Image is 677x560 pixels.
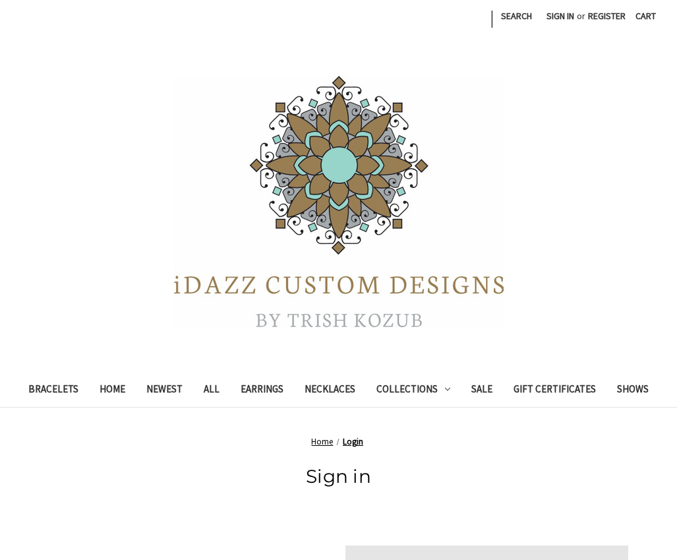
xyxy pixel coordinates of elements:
[606,375,659,407] a: Shows
[343,436,363,447] a: Login
[136,375,193,407] a: Newest
[461,375,503,407] a: Sale
[89,375,136,407] a: Home
[174,76,504,327] img: iDazz Custom Designs
[294,375,366,407] a: Necklaces
[42,462,635,490] h1: Sign in
[575,9,587,23] span: or
[230,375,294,407] a: Earrings
[635,10,656,22] span: Cart
[42,435,635,449] nav: Breadcrumb
[311,436,333,447] a: Home
[503,375,606,407] a: Gift Certificates
[193,375,230,407] a: All
[489,5,494,30] li: |
[18,375,89,407] a: Bracelets
[366,375,461,407] a: Collections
